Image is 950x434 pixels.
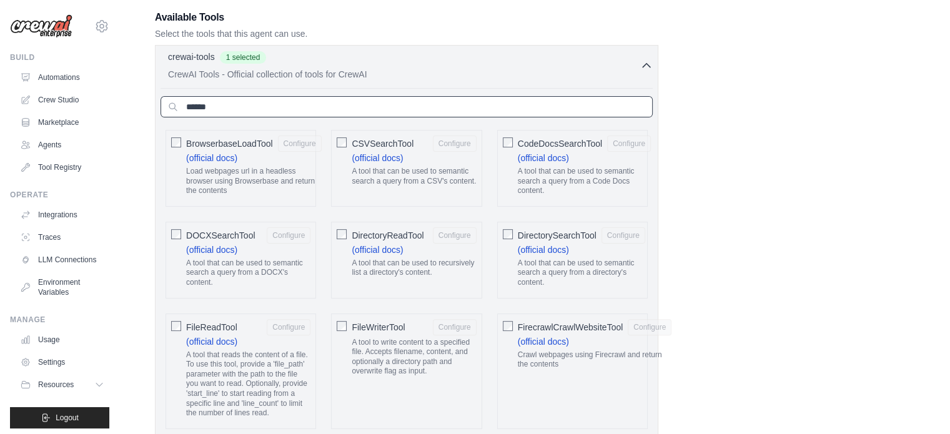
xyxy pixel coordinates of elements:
[278,136,322,152] button: BrowserbaseLoadTool (official docs) Load webpages url in a headless browser using Browserbase and...
[168,51,215,63] p: crewai-tools
[15,227,109,247] a: Traces
[10,52,109,62] div: Build
[15,90,109,110] a: Crew Studio
[15,375,109,395] button: Resources
[186,321,237,333] span: FileReadTool
[352,338,476,377] p: A tool to write content to a specified file. Accepts filename, content, and optionally a director...
[267,319,310,335] button: FileReadTool (official docs) A tool that reads the content of a file. To use this tool, provide a...
[607,136,651,152] button: CodeDocsSearchTool (official docs) A tool that can be used to semantic search a query from a Code...
[186,153,237,163] a: (official docs)
[352,153,403,163] a: (official docs)
[168,68,640,81] p: CrewAI Tools - Official collection of tools for CrewAI
[15,67,109,87] a: Automations
[352,245,403,255] a: (official docs)
[352,259,476,278] p: A tool that can be used to recursively list a directory's content.
[161,51,653,81] button: crewai-tools 1 selected CrewAI Tools - Official collection of tools for CrewAI
[155,10,658,25] h3: Available Tools
[518,245,569,255] a: (official docs)
[15,272,109,302] a: Environment Variables
[56,413,79,423] span: Logout
[186,137,273,150] span: BrowserbaseLoadTool
[518,321,623,333] span: FirecrawlCrawlWebsiteTool
[155,27,658,40] p: Select the tools that this agent can use.
[186,167,322,196] p: Load webpages url in a headless browser using Browserbase and return the contents
[38,380,74,390] span: Resources
[186,350,310,418] p: A tool that reads the content of a file. To use this tool, provide a 'file_path' parameter with t...
[518,259,645,288] p: A tool that can be used to semantic search a query from a directory's content.
[352,321,405,333] span: FileWriterTool
[352,167,476,186] p: A tool that can be used to semantic search a query from a CSV's content.
[15,352,109,372] a: Settings
[433,136,477,152] button: CSVSearchTool (official docs) A tool that can be used to semantic search a query from a CSV's con...
[220,51,267,64] span: 1 selected
[15,205,109,225] a: Integrations
[10,407,109,428] button: Logout
[518,229,596,242] span: DirectorySearchTool
[15,135,109,155] a: Agents
[15,250,109,270] a: LLM Connections
[186,229,255,242] span: DOCXSearchTool
[10,315,109,325] div: Manage
[10,14,72,38] img: Logo
[518,137,602,150] span: CodeDocsSearchTool
[186,259,310,288] p: A tool that can be used to semantic search a query from a DOCX's content.
[352,137,413,150] span: CSVSearchTool
[518,153,569,163] a: (official docs)
[433,319,477,335] button: FileWriterTool A tool to write content to a specified file. Accepts filename, content, and option...
[15,112,109,132] a: Marketplace
[15,330,109,350] a: Usage
[186,245,237,255] a: (official docs)
[267,227,310,244] button: DOCXSearchTool (official docs) A tool that can be used to semantic search a query from a DOCX's c...
[518,350,672,370] p: Crawl webpages using Firecrawl and return the contents
[186,337,237,347] a: (official docs)
[628,319,671,335] button: FirecrawlCrawlWebsiteTool (official docs) Crawl webpages using Firecrawl and return the contents
[15,157,109,177] a: Tool Registry
[352,229,423,242] span: DirectoryReadTool
[433,227,477,244] button: DirectoryReadTool (official docs) A tool that can be used to recursively list a directory's content.
[518,337,569,347] a: (official docs)
[518,167,651,196] p: A tool that can be used to semantic search a query from a Code Docs content.
[10,190,109,200] div: Operate
[601,227,645,244] button: DirectorySearchTool (official docs) A tool that can be used to semantic search a query from a dir...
